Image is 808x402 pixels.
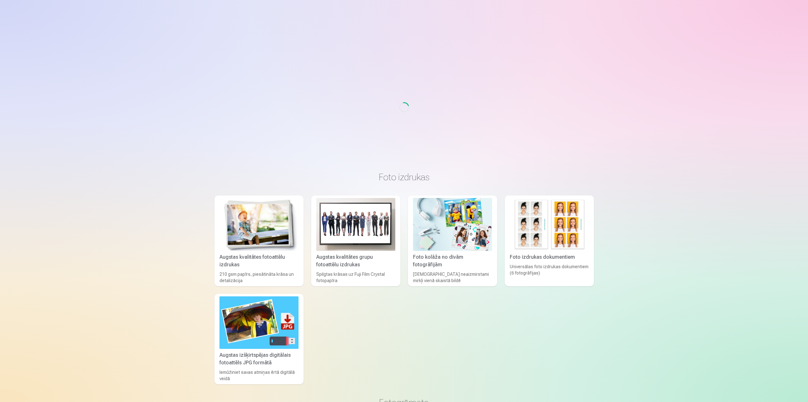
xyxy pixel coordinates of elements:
img: Foto kolāža no divām fotogrāfijām [413,198,492,251]
img: Augstas kvalitātes grupu fotoattēlu izdrukas [316,198,395,251]
div: Universālas foto izdrukas dokumentiem (6 fotogrāfijas) [507,263,591,284]
img: Foto izdrukas dokumentiem [510,198,589,251]
a: Foto izdrukas dokumentiemFoto izdrukas dokumentiemUniversālas foto izdrukas dokumentiem (6 fotogr... [505,195,594,286]
div: 210 gsm papīrs, piesātināta krāsa un detalizācija [217,271,301,284]
img: Augstas izšķirtspējas digitālais fotoattēls JPG formātā [219,296,299,349]
div: Augstas izšķirtspējas digitālais fotoattēls JPG formātā [217,351,301,367]
div: Spilgtas krāsas uz Fuji Film Crystal fotopapīra [314,271,398,284]
div: [DEMOGRAPHIC_DATA] neaizmirstami mirkļi vienā skaistā bildē [410,271,495,284]
a: Foto kolāža no divām fotogrāfijāmFoto kolāža no divām fotogrāfijām[DEMOGRAPHIC_DATA] neaizmirstam... [408,195,497,286]
img: Augstas kvalitātes fotoattēlu izdrukas [219,198,299,251]
div: Foto kolāža no divām fotogrāfijām [410,253,495,269]
div: Foto izdrukas dokumentiem [507,253,591,261]
div: Augstas kvalitātes fotoattēlu izdrukas [217,253,301,269]
h3: Foto izdrukas [219,171,589,183]
a: Augstas izšķirtspējas digitālais fotoattēls JPG formātāAugstas izšķirtspējas digitālais fotoattēl... [214,294,304,385]
div: Augstas kvalitātes grupu fotoattēlu izdrukas [314,253,398,269]
div: Iemūžiniet savas atmiņas ērtā digitālā veidā [217,369,301,382]
a: Augstas kvalitātes fotoattēlu izdrukasAugstas kvalitātes fotoattēlu izdrukas210 gsm papīrs, piesā... [214,195,304,286]
a: Augstas kvalitātes grupu fotoattēlu izdrukasAugstas kvalitātes grupu fotoattēlu izdrukasSpilgtas ... [311,195,400,286]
